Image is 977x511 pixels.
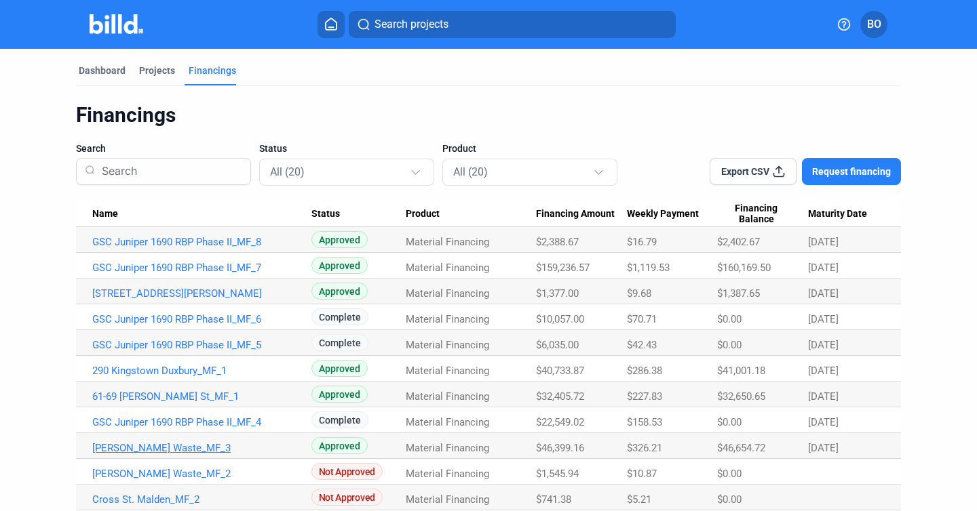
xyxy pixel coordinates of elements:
[92,208,118,220] span: Name
[311,308,368,325] span: Complete
[717,493,742,506] span: $0.00
[627,493,651,506] span: $5.21
[808,208,867,220] span: Maturity Date
[406,208,440,220] span: Product
[92,493,311,506] a: Cross St. Malden_MF_2
[311,208,340,220] span: Status
[627,262,670,274] span: $1,119.53
[717,416,742,428] span: $0.00
[406,208,536,220] div: Product
[627,208,717,220] div: Weekly Payment
[717,313,742,325] span: $0.00
[867,16,881,33] span: BO
[311,386,368,403] span: Approved
[311,489,383,506] span: Not Approved
[808,442,839,454] span: [DATE]
[627,365,662,377] span: $286.38
[802,158,901,185] button: Request financing
[90,14,143,34] img: Billd Company Logo
[536,442,584,454] span: $46,399.16
[406,313,489,325] span: Material Financing
[453,165,488,178] mat-select-trigger: All (20)
[406,468,489,480] span: Material Financing
[627,313,657,325] span: $70.71
[406,262,489,274] span: Material Financing
[627,236,657,248] span: $16.79
[406,287,489,300] span: Material Financing
[808,208,885,220] div: Maturity Date
[311,257,368,274] span: Approved
[189,64,236,77] div: Financings
[406,339,489,351] span: Material Financing
[311,231,368,248] span: Approved
[536,493,571,506] span: $741.38
[627,339,657,351] span: $42.43
[92,416,311,428] a: GSC Juniper 1690 RBP Phase II_MF_4
[79,64,126,77] div: Dashboard
[406,442,489,454] span: Material Financing
[536,468,579,480] span: $1,545.94
[311,208,406,220] div: Status
[536,313,584,325] span: $10,057.00
[627,468,657,480] span: $10.87
[808,313,839,325] span: [DATE]
[406,236,489,248] span: Material Financing
[442,142,476,155] span: Product
[406,416,489,428] span: Material Financing
[627,287,651,300] span: $9.68
[860,11,887,38] button: BO
[536,365,584,377] span: $40,733.87
[717,203,796,226] span: Financing Balance
[311,411,368,428] span: Complete
[92,468,311,480] a: [PERSON_NAME] Waste_MF_2
[536,262,590,274] span: $159,236.57
[808,390,839,403] span: [DATE]
[536,236,579,248] span: $2,388.67
[808,262,839,274] span: [DATE]
[406,493,489,506] span: Material Financing
[812,165,891,178] span: Request financing
[536,416,584,428] span: $22,549.02
[536,339,579,351] span: $6,035.00
[311,283,368,300] span: Approved
[721,165,769,178] span: Export CSV
[808,236,839,248] span: [DATE]
[311,334,368,351] span: Complete
[536,208,627,220] div: Financing Amount
[717,262,771,274] span: $160,169.50
[259,142,287,155] span: Status
[406,390,489,403] span: Material Financing
[808,287,839,300] span: [DATE]
[717,442,765,454] span: $46,654.72
[92,390,311,403] a: 61-69 [PERSON_NAME] St_MF_1
[270,165,305,178] mat-select-trigger: All (20)
[717,236,760,248] span: $2,402.67
[717,365,765,377] span: $41,001.18
[92,262,311,274] a: GSC Juniper 1690 RBP Phase II_MF_7
[96,154,242,189] input: Search
[92,365,311,377] a: 290 Kingstown Duxbury_MF_1
[808,416,839,428] span: [DATE]
[375,16,448,33] span: Search projects
[76,142,106,155] span: Search
[311,463,383,480] span: Not Approved
[627,416,662,428] span: $158.53
[536,287,579,300] span: $1,377.00
[406,365,489,377] span: Material Financing
[76,102,901,128] div: Financings
[92,236,311,248] a: GSC Juniper 1690 RBP Phase II_MF_8
[717,203,808,226] div: Financing Balance
[92,287,311,300] a: [STREET_ADDRESS][PERSON_NAME]
[627,442,662,454] span: $326.21
[627,208,699,220] span: Weekly Payment
[627,390,662,403] span: $227.83
[717,390,765,403] span: $32,650.65
[808,365,839,377] span: [DATE]
[536,390,584,403] span: $32,405.72
[92,442,311,454] a: [PERSON_NAME] Waste_MF_3
[92,208,311,220] div: Name
[536,208,615,220] span: Financing Amount
[92,339,311,351] a: GSC Juniper 1690 RBP Phase II_MF_5
[710,158,797,185] button: Export CSV
[349,11,676,38] button: Search projects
